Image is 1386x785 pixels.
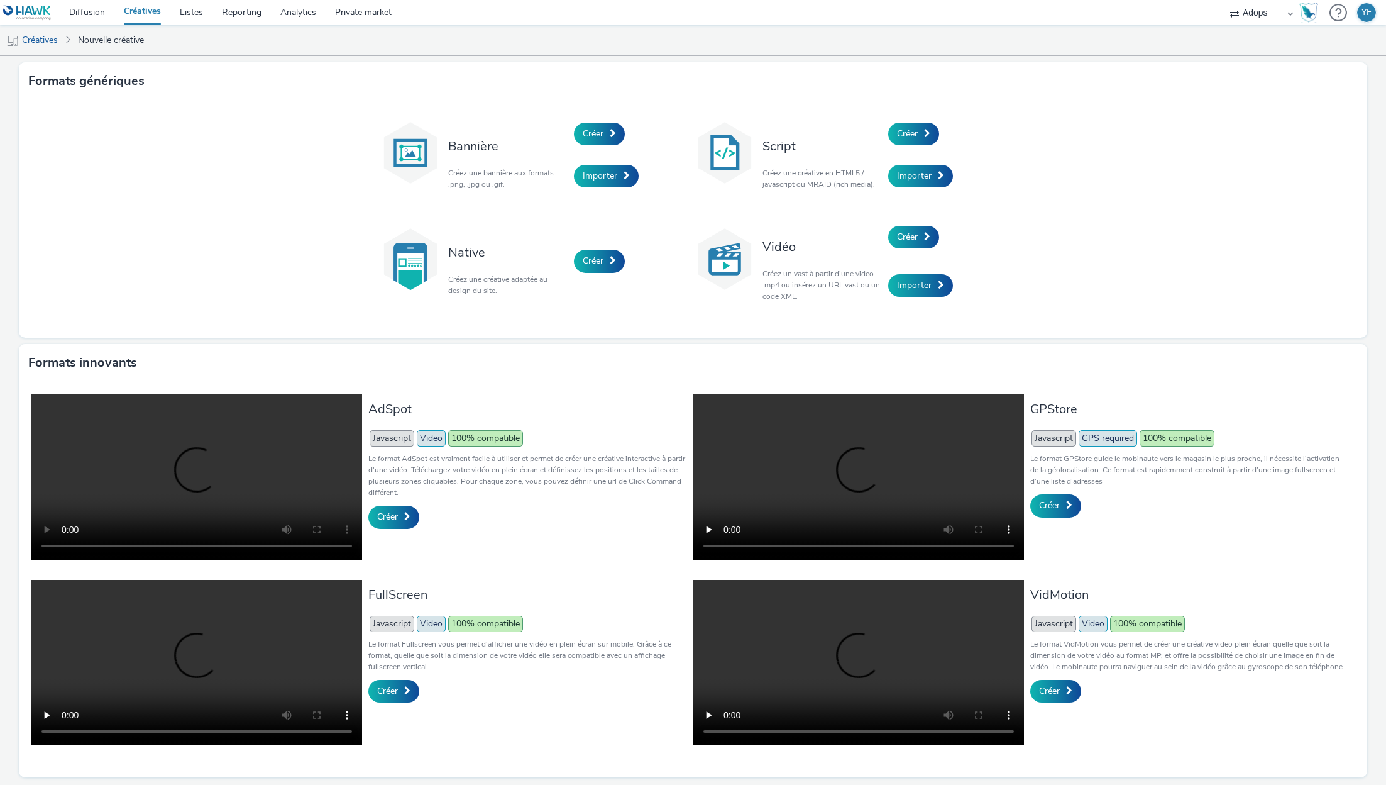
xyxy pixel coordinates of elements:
span: Importer [897,170,932,182]
h3: Vidéo [762,238,882,255]
p: Créez une créative adaptée au design du site. [448,274,568,296]
img: code.svg [693,121,756,184]
a: Créer [888,123,939,145]
a: Créer [574,123,625,145]
a: Nouvelle créative [72,25,150,55]
a: Créer [1030,680,1081,703]
span: 100% compatible [448,616,523,632]
a: Créer [574,250,625,272]
a: Importer [574,165,639,187]
span: Importer [897,279,932,291]
span: Importer [583,170,617,182]
span: Créer [377,511,398,523]
span: Créer [377,685,398,697]
span: Créer [897,128,918,140]
span: Video [417,430,446,447]
h3: GPStore [1030,401,1348,418]
a: Créer [1030,494,1081,517]
p: Créez une bannière aux formats .png, .jpg ou .gif. [448,167,568,190]
span: Javascript [1031,430,1076,447]
img: undefined Logo [3,5,52,21]
p: Créez un vast à partir d'une video .mp4 ou insérez un URL vast ou un code XML. [762,268,882,302]
h3: AdSpot [368,401,686,418]
span: Créer [583,255,603,267]
span: Javascript [370,616,414,632]
span: Créer [1039,499,1060,511]
p: Le format VidMotion vous permet de créer une créative video plein écran quelle que soit la dimens... [1030,638,1348,672]
h3: FullScreen [368,586,686,603]
a: Créer [368,680,419,703]
span: 100% compatible [1140,430,1214,447]
p: Créez une créative en HTML5 / javascript ou MRAID (rich media). [762,167,882,190]
h3: Formats génériques [28,72,145,91]
a: Créer [888,226,939,248]
span: Créer [897,231,918,243]
span: Créer [583,128,603,140]
p: Le format GPStore guide le mobinaute vers le magasin le plus proche, il nécessite l’activation de... [1030,453,1348,487]
img: video.svg [693,228,756,291]
h3: Formats innovants [28,354,137,372]
h3: Native [448,244,568,261]
img: native.svg [379,228,442,291]
span: Javascript [370,430,414,447]
h3: Script [762,138,882,155]
span: 100% compatible [448,430,523,447]
span: GPS required [1079,430,1137,447]
a: Hawk Academy [1299,3,1323,23]
a: Créer [368,506,419,528]
span: 100% compatible [1110,616,1185,632]
p: Le format AdSpot est vraiment facile à utiliser et permet de créer une créative interactive à par... [368,453,686,498]
span: Créer [1039,685,1060,697]
h3: Bannière [448,138,568,155]
img: mobile [6,35,19,47]
a: Importer [888,274,953,297]
p: Le format Fullscreen vous permet d'afficher une vidéo en plein écran sur mobile. Grâce à ce forma... [368,638,686,672]
img: Hawk Academy [1299,3,1318,23]
a: Importer [888,165,953,187]
img: banner.svg [379,121,442,184]
div: YF [1361,3,1372,22]
span: Javascript [1031,616,1076,632]
h3: VidMotion [1030,586,1348,603]
span: Video [417,616,446,632]
span: Video [1079,616,1108,632]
